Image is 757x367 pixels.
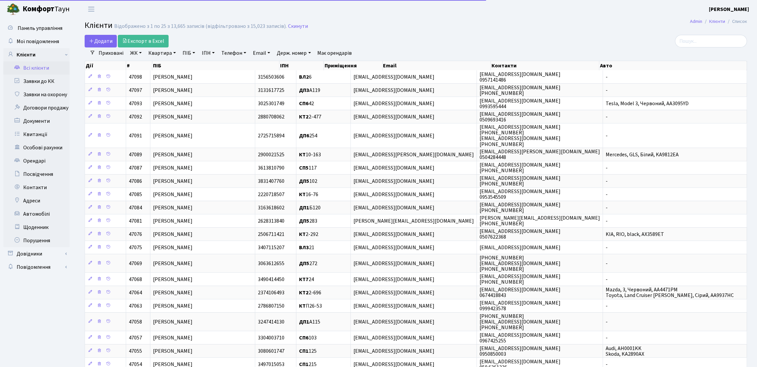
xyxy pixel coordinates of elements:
[480,345,561,358] span: [EMAIL_ADDRESS][DOMAIN_NAME] 0950850003
[353,334,434,341] span: [EMAIL_ADDRESS][DOMAIN_NAME]
[299,164,309,172] b: СП5
[23,4,70,15] span: Таун
[480,110,561,123] span: [EMAIL_ADDRESS][DOMAIN_NAME] 0509693416
[199,47,217,59] a: ІПН
[129,231,142,238] span: 47076
[129,318,142,326] span: 47058
[129,217,142,225] span: 47081
[480,286,561,299] span: [EMAIL_ADDRESS][DOMAIN_NAME] 0674418843
[258,151,284,158] span: 2900021525
[353,113,434,120] span: [EMAIL_ADDRESS][DOMAIN_NAME]
[299,231,318,238] span: 2-292
[299,302,322,310] span: П26-53
[480,313,561,331] span: [PHONE_NUMBER] [EMAIL_ADDRESS][DOMAIN_NAME] [PHONE_NUMBER]
[690,18,702,25] a: Admin
[599,61,747,70] th: Авто
[299,164,317,172] span: 117
[18,25,62,32] span: Панель управління
[153,260,192,267] span: [PERSON_NAME]
[299,260,309,267] b: ДП5
[299,132,317,139] span: 254
[129,73,142,81] span: 47098
[129,302,142,310] span: 47063
[299,204,321,211] span: Б120
[152,61,279,70] th: ПІБ
[299,87,320,94] span: А119
[153,113,192,120] span: [PERSON_NAME]
[606,87,608,94] span: -
[129,87,142,94] span: 47097
[299,276,314,283] span: 24
[258,347,284,355] span: 3080601747
[258,217,284,225] span: 2628313840
[606,151,679,158] span: Mercedes, GLS, Білий, KA9812EA
[299,191,306,198] b: КТ
[606,178,608,185] span: -
[299,289,321,296] span: 2-696
[153,87,192,94] span: [PERSON_NAME]
[258,164,284,172] span: 3613810790
[606,100,689,107] span: Tesla, Model 3, Червоний, АА3095YD
[480,71,561,84] span: [EMAIL_ADDRESS][DOMAIN_NAME] 0957141486
[258,302,284,310] span: 2786807150
[709,5,749,13] a: [PERSON_NAME]
[353,302,434,310] span: [EMAIL_ADDRESS][DOMAIN_NAME]
[299,318,320,326] span: А115
[299,302,306,310] b: КТ
[129,191,142,198] span: 47085
[258,132,284,139] span: 2725715894
[129,244,142,251] span: 47075
[129,113,142,120] span: 47092
[258,113,284,120] span: 2880708062
[606,276,608,283] span: -
[3,247,70,260] a: Довідники
[85,20,113,31] span: Клієнти
[606,334,608,341] span: -
[153,231,192,238] span: [PERSON_NAME]
[279,61,324,70] th: ІПН
[606,191,608,198] span: -
[680,15,757,29] nav: breadcrumb
[153,100,192,107] span: [PERSON_NAME]
[353,260,434,267] span: [EMAIL_ADDRESS][DOMAIN_NAME]
[258,204,284,211] span: 3163618602
[353,191,434,198] span: [EMAIL_ADDRESS][DOMAIN_NAME]
[725,18,747,25] li: Список
[3,48,70,61] a: Клієнти
[153,178,192,185] span: [PERSON_NAME]
[299,244,309,251] b: ВЛ3
[324,61,382,70] th: Приміщення
[129,260,142,267] span: 47069
[3,207,70,221] a: Автомобілі
[3,61,70,75] a: Всі клієнти
[129,276,142,283] span: 47068
[153,334,192,341] span: [PERSON_NAME]
[353,318,434,326] span: [EMAIL_ADDRESS][DOMAIN_NAME]
[353,276,434,283] span: [EMAIL_ADDRESS][DOMAIN_NAME]
[353,164,434,172] span: [EMAIL_ADDRESS][DOMAIN_NAME]
[299,244,314,251] span: 21
[480,188,561,201] span: [EMAIL_ADDRESS][DOMAIN_NAME] 0953545509
[675,35,747,47] input: Пошук...
[3,35,70,48] a: Мої повідомлення
[299,204,309,211] b: ДП1
[480,84,561,97] span: [EMAIL_ADDRESS][DOMAIN_NAME] [PHONE_NUMBER]
[299,73,312,81] span: 6
[153,289,192,296] span: [PERSON_NAME]
[383,61,491,70] th: Email
[85,35,117,47] a: Додати
[153,132,192,139] span: [PERSON_NAME]
[153,217,192,225] span: [PERSON_NAME]
[353,231,434,238] span: [EMAIL_ADDRESS][DOMAIN_NAME]
[480,148,600,161] span: [EMAIL_ADDRESS][PERSON_NAME][DOMAIN_NAME] 0504284448
[480,175,561,187] span: [EMAIL_ADDRESS][DOMAIN_NAME] [PHONE_NUMBER]
[480,331,561,344] span: [EMAIL_ADDRESS][DOMAIN_NAME] 0967425255
[146,47,179,59] a: Квартира
[299,178,309,185] b: ДП5
[258,244,284,251] span: 3407115207
[299,231,306,238] b: КТ
[299,151,306,158] b: КТ
[299,87,309,94] b: ДП3
[315,47,355,59] a: Має орендарів
[83,4,100,15] button: Переключити навігацію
